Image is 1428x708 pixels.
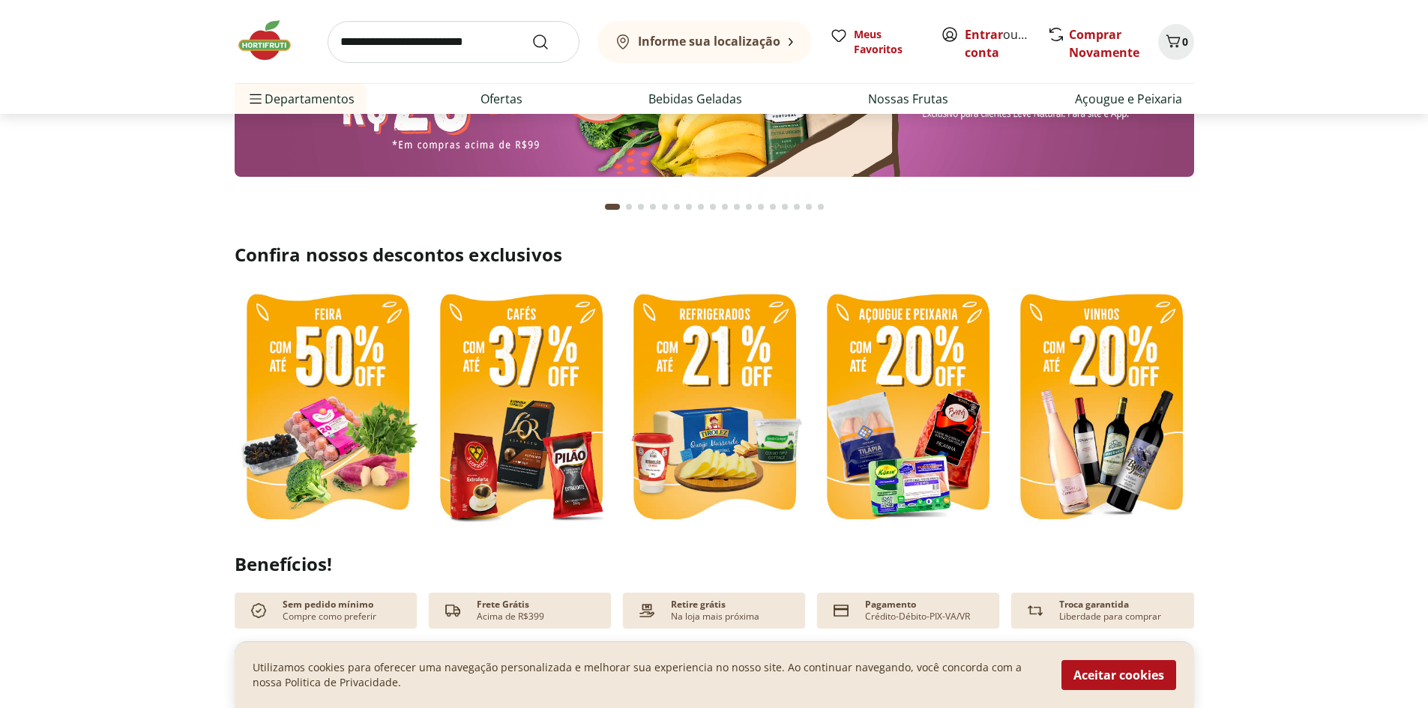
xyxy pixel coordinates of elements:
[965,26,1047,61] a: Criar conta
[671,189,683,225] button: Go to page 6 from fs-carousel
[235,18,310,63] img: Hortifruti
[731,189,743,225] button: Go to page 11 from fs-carousel
[648,90,742,108] a: Bebidas Geladas
[803,189,815,225] button: Go to page 17 from fs-carousel
[1182,34,1188,49] span: 0
[829,599,853,623] img: card
[1059,599,1129,611] p: Troca garantida
[791,189,803,225] button: Go to page 16 from fs-carousel
[602,189,623,225] button: Current page from fs-carousel
[755,189,767,225] button: Go to page 13 from fs-carousel
[283,611,376,623] p: Compre como preferir
[283,599,373,611] p: Sem pedido mínimo
[328,21,579,63] input: search
[428,285,614,533] img: café
[683,189,695,225] button: Go to page 7 from fs-carousel
[1075,90,1182,108] a: Açougue e Peixaria
[247,81,265,117] button: Menu
[477,611,544,623] p: Acima de R$399
[621,285,807,533] img: refrigerados
[695,189,707,225] button: Go to page 8 from fs-carousel
[477,599,529,611] p: Frete Grátis
[830,27,923,57] a: Meus Favoritos
[779,189,791,225] button: Go to page 15 from fs-carousel
[671,599,726,611] p: Retire grátis
[247,81,355,117] span: Departamentos
[1008,285,1194,533] img: vinhos
[1069,26,1139,61] a: Comprar Novamente
[441,599,465,623] img: truck
[638,33,780,49] b: Informe sua localização
[480,90,522,108] a: Ofertas
[707,189,719,225] button: Go to page 9 from fs-carousel
[247,599,271,623] img: check
[1158,24,1194,60] button: Carrinho
[965,25,1031,61] span: ou
[815,285,1001,533] img: resfriados
[767,189,779,225] button: Go to page 14 from fs-carousel
[865,611,970,623] p: Crédito-Débito-PIX-VA/VR
[531,33,567,51] button: Submit Search
[1059,611,1161,623] p: Liberdade para comprar
[965,26,1003,43] a: Entrar
[647,189,659,225] button: Go to page 4 from fs-carousel
[235,554,1194,575] h2: Benefícios!
[235,285,421,533] img: feira
[868,90,948,108] a: Nossas Frutas
[597,21,812,63] button: Informe sua localização
[623,189,635,225] button: Go to page 2 from fs-carousel
[635,599,659,623] img: payment
[815,189,827,225] button: Go to page 18 from fs-carousel
[865,599,916,611] p: Pagamento
[719,189,731,225] button: Go to page 10 from fs-carousel
[235,243,1194,267] h2: Confira nossos descontos exclusivos
[1023,599,1047,623] img: Devolução
[659,189,671,225] button: Go to page 5 from fs-carousel
[253,660,1043,690] p: Utilizamos cookies para oferecer uma navegação personalizada e melhorar sua experiencia no nosso ...
[743,189,755,225] button: Go to page 12 from fs-carousel
[854,27,923,57] span: Meus Favoritos
[671,611,759,623] p: Na loja mais próxima
[1061,660,1176,690] button: Aceitar cookies
[635,189,647,225] button: Go to page 3 from fs-carousel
